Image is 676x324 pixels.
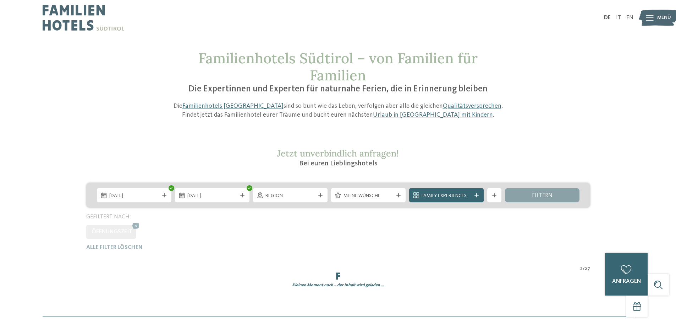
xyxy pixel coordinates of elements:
p: Die sind so bunt wie das Leben, verfolgen aber alle die gleichen . Findet jetzt das Familienhotel... [170,102,507,119]
span: Familienhotels Südtirol – von Familien für Familien [198,49,478,84]
a: Urlaub in [GEOGRAPHIC_DATA] mit Kindern [373,112,493,118]
div: Kleinen Moment noch – der Inhalt wird geladen … [81,282,595,288]
span: Meine Wünsche [344,192,393,200]
span: Menü [657,14,671,21]
a: EN [626,15,633,21]
a: Qualitätsversprechen [443,103,501,109]
span: [DATE] [109,192,159,200]
span: Bei euren Lieblingshotels [299,160,377,167]
span: / [583,265,585,272]
span: Die Expertinnen und Experten für naturnahe Ferien, die in Erinnerung bleiben [188,85,488,94]
span: anfragen [612,278,641,284]
a: Familienhotels [GEOGRAPHIC_DATA] [182,103,284,109]
a: anfragen [605,253,648,296]
span: 27 [585,265,590,272]
span: Family Experiences [422,192,471,200]
span: [DATE] [187,192,237,200]
span: Region [265,192,315,200]
span: 2 [580,265,583,272]
span: Jetzt unverbindlich anfragen! [277,148,399,159]
a: DE [604,15,611,21]
a: IT [616,15,621,21]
